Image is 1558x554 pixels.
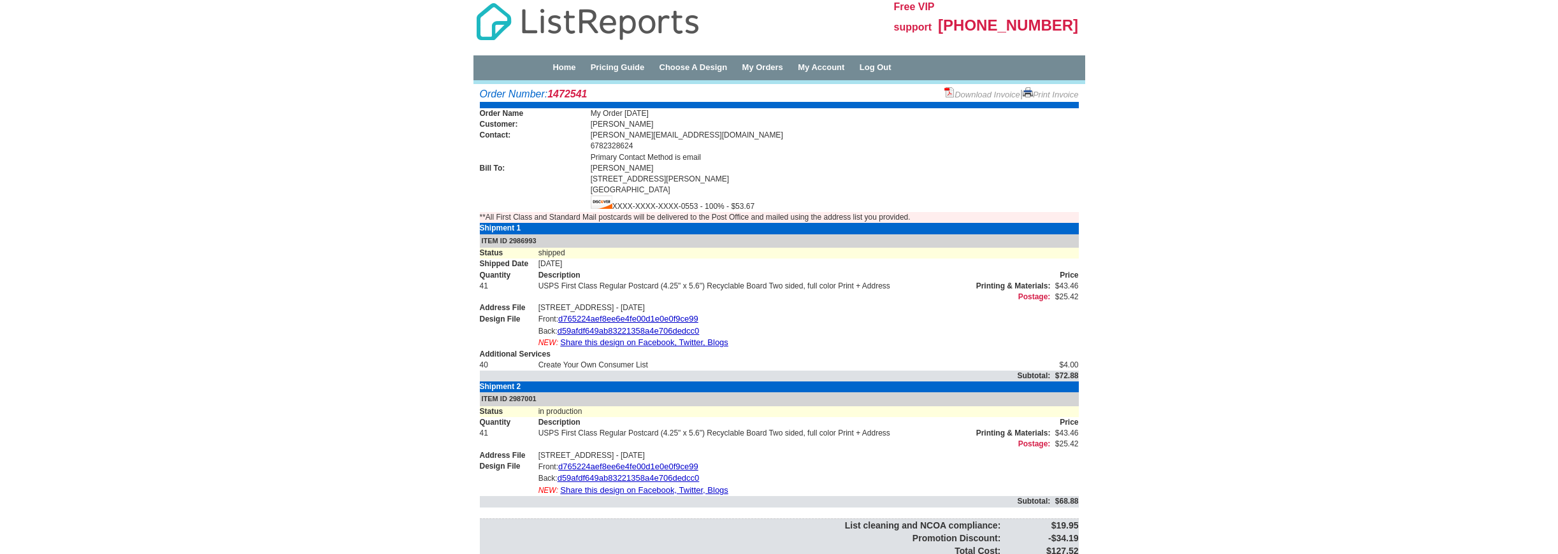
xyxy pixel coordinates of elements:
[480,313,538,325] td: Design File
[538,302,1051,313] td: [STREET_ADDRESS] - [DATE]
[538,428,1051,439] td: USPS First Class Regular Postcard (4.25" x 5.6") Recyclable Board Two sided, full color Print + A...
[480,281,538,292] td: 41
[538,270,1051,281] td: Description
[480,519,1001,532] td: List cleaning and NCOA compliance:
[480,212,1079,223] td: **All First Class and Standard Mail postcards will be delivered to the Post Office and mailed usi...
[480,392,1079,406] td: ITEM ID 2987001
[480,302,538,313] td: Address File
[480,496,1051,507] td: Subtotal:
[480,130,591,141] td: Contact:
[480,349,1079,360] td: Additional Services
[480,450,538,461] td: Address File
[480,119,591,130] td: Customer:
[480,406,538,417] td: Status
[538,338,558,347] span: NEW:
[591,108,1079,119] td: My Order [DATE]
[591,62,645,72] a: Pricing Guide
[1050,428,1078,439] td: $43.46
[1000,519,1078,532] td: $19.95
[538,406,1079,417] td: in production
[591,152,1079,163] td: Primary Contact Method is email
[798,62,844,72] a: My Account
[591,119,1079,130] td: [PERSON_NAME]
[591,163,1079,174] td: [PERSON_NAME]
[591,195,612,209] img: disc.gif
[944,87,955,97] img: small-pdf-icon.gif
[538,281,1051,292] td: USPS First Class Regular Postcard (4.25" x 5.6") Recyclable Board Two sided, full color Print + A...
[480,163,591,174] td: Bill To:
[480,461,538,473] td: Design File
[591,195,1079,212] td: XXXX-XXXX-XXXX-0553 - 100% - $53.67
[560,337,728,347] a: Share this design on Facebook, Twitter, Blogs
[538,417,1051,428] td: Description
[1023,87,1033,97] img: small-print-icon.gif
[552,62,575,72] a: Home
[1050,439,1078,450] td: $25.42
[860,62,891,72] a: Log Out
[1023,90,1079,99] a: Print Invoice
[480,371,1051,381] td: Subtotal:
[1050,360,1078,371] td: $4.00
[480,87,1079,102] div: Order Number:
[976,281,1051,292] span: Printing & Materials:
[1018,439,1051,448] strong: Postage:
[976,428,1051,439] span: Printing & Materials:
[1050,417,1078,428] td: Price
[538,472,1051,485] td: Back:
[558,473,700,483] a: d59afdf649ab83221358a4e706dedcc0
[538,450,1051,461] td: [STREET_ADDRESS] - [DATE]
[538,360,1051,371] td: Create Your Own Consumer List
[1000,532,1078,544] td: -$34.19
[480,223,538,234] td: Shipment 1
[480,259,538,269] td: Shipped Date
[480,248,538,259] td: Status
[944,90,1020,99] a: Download Invoice
[480,234,1079,248] td: ITEM ID 2986993
[538,461,1051,473] td: Front:
[480,360,538,371] td: 40
[1050,371,1078,381] td: $72.88
[538,248,1079,259] td: shipped
[894,1,935,32] span: Free VIP support
[538,259,1079,269] td: [DATE]
[538,486,558,495] span: NEW:
[1050,281,1078,292] td: $43.46
[547,89,587,99] strong: 1472541
[480,532,1001,544] td: Promotion Discount:
[480,428,538,439] td: 41
[591,174,1079,185] td: [STREET_ADDRESS][PERSON_NAME]
[480,417,538,428] td: Quantity
[1018,292,1051,301] strong: Postage:
[591,185,1079,195] td: [GEOGRAPHIC_DATA]
[1050,270,1078,281] td: Price
[480,270,538,281] td: Quantity
[480,381,538,392] td: Shipment 2
[938,17,1078,34] span: [PHONE_NUMBER]
[558,326,700,336] a: d59afdf649ab83221358a4e706dedcc0
[538,325,1051,337] td: Back:
[660,62,728,72] a: Choose A Design
[944,87,1078,102] div: |
[591,130,1079,141] td: [PERSON_NAME][EMAIL_ADDRESS][DOMAIN_NAME]
[560,485,728,495] a: Share this design on Facebook, Twitter, Blogs
[480,108,591,119] td: Order Name
[1050,496,1078,507] td: $68.88
[742,62,783,72] a: My Orders
[538,313,1051,325] td: Front:
[558,314,698,323] a: d765224aef8ee6e4fe00d1e0e0f9ce99
[591,141,1079,152] td: 6782328624
[558,462,698,471] a: d765224aef8ee6e4fe00d1e0e0f9ce99
[1050,292,1078,302] td: $25.42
